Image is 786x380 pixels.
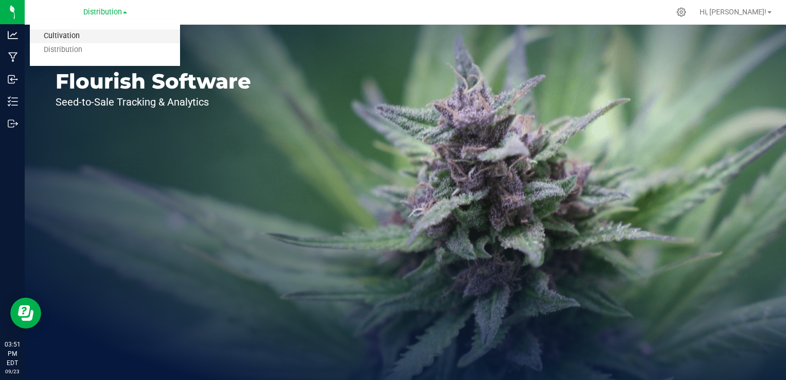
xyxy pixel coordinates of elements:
[56,97,251,107] p: Seed-to-Sale Tracking & Analytics
[8,96,18,107] inline-svg: Inventory
[5,368,20,375] p: 09/23
[5,340,20,368] p: 03:51 PM EDT
[56,71,251,92] p: Flourish Software
[700,8,766,16] span: Hi, [PERSON_NAME]!
[8,118,18,129] inline-svg: Outbound
[10,298,41,329] iframe: Resource center
[83,8,122,16] span: Distribution
[30,29,180,43] a: Cultivation
[30,43,180,57] a: Distribution
[8,30,18,40] inline-svg: Analytics
[8,52,18,62] inline-svg: Manufacturing
[675,7,688,17] div: Manage settings
[8,74,18,84] inline-svg: Inbound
